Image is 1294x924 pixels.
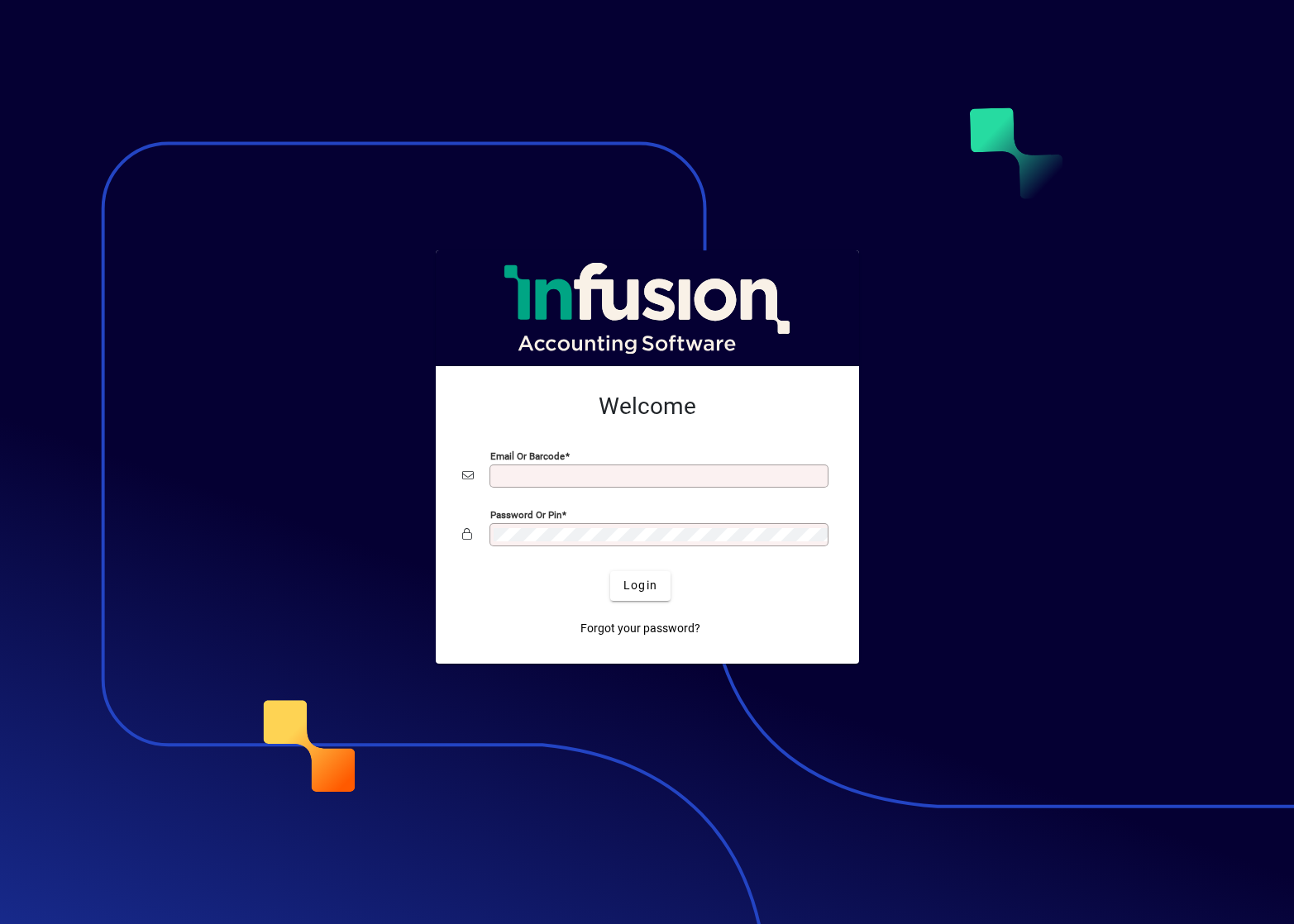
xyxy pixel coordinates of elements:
[462,393,833,421] h2: Welcome
[610,571,671,601] button: Login
[490,508,561,520] mat-label: Password or Pin
[574,614,707,644] a: Forgot your password?
[623,577,657,594] span: Login
[580,620,700,637] span: Forgot your password?
[490,450,565,461] mat-label: Email or Barcode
